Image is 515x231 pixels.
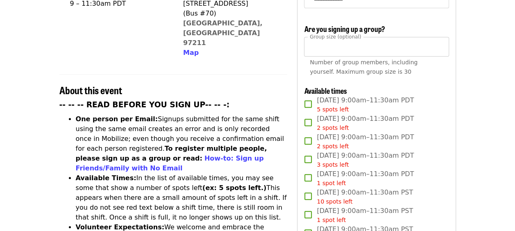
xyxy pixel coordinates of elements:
[317,161,349,168] span: 3 spots left
[76,174,136,182] strong: Available Times:
[317,125,349,131] span: 2 spots left
[183,49,199,57] span: Map
[59,83,122,97] span: About this event
[317,95,414,114] span: [DATE] 9:00am–11:30am PDT
[317,217,346,223] span: 1 spot left
[317,132,414,151] span: [DATE] 9:00am–11:30am PDT
[310,59,417,75] span: Number of group members, including yourself. Maximum group size is 30
[317,143,349,149] span: 2 spots left
[183,48,199,58] button: Map
[76,115,158,123] strong: One person per Email:
[317,206,413,224] span: [DATE] 9:00am–11:30am PST
[317,169,414,188] span: [DATE] 9:00am–11:30am PDT
[183,9,281,18] div: (Bus #70)
[76,154,264,172] a: How-to: Sign up Friends/Family with No Email
[202,184,266,192] strong: (ex: 5 spots left.)
[317,106,349,113] span: 5 spots left
[317,151,414,169] span: [DATE] 9:00am–11:30am PDT
[59,100,230,109] strong: -- -- -- READ BEFORE YOU SIGN UP-- -- -:
[76,173,288,222] li: In the list of available times, you may see some that show a number of spots left This appears wh...
[76,145,267,162] strong: To register multiple people, please sign up as a group or read:
[317,114,414,132] span: [DATE] 9:00am–11:30am PDT
[317,198,352,205] span: 10 spots left
[317,180,346,186] span: 1 spot left
[304,37,449,57] input: [object Object]
[317,188,413,206] span: [DATE] 9:00am–11:30am PST
[76,223,165,231] strong: Volunteer Expectations:
[304,23,385,34] span: Are you signing up a group?
[304,85,347,96] span: Available times
[76,114,288,173] li: Signups submitted for the same shift using the same email creates an error and is only recorded o...
[183,19,263,47] a: [GEOGRAPHIC_DATA], [GEOGRAPHIC_DATA] 97211
[310,34,361,39] span: Group size (optional)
